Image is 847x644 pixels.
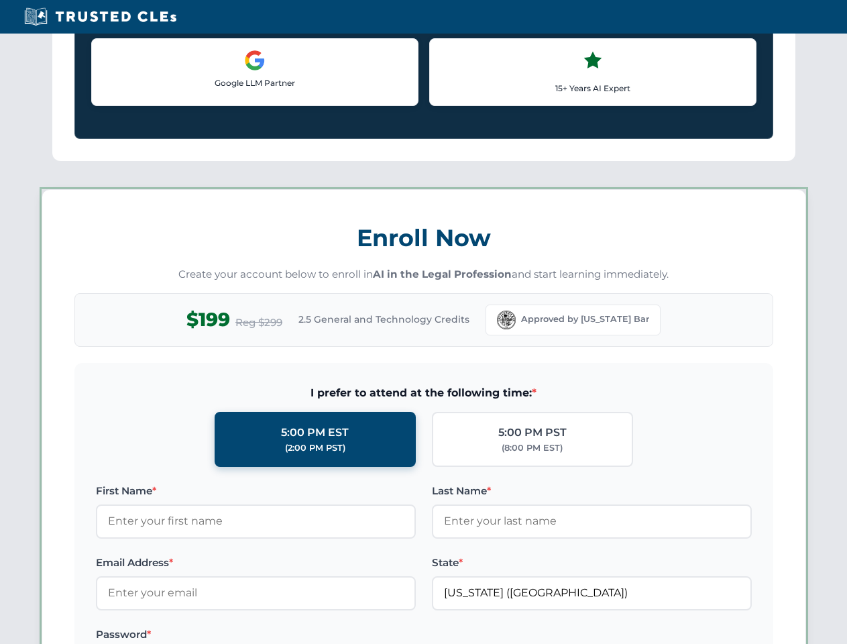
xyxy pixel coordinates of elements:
h3: Enroll Now [74,217,773,259]
p: 15+ Years AI Expert [441,82,745,95]
label: First Name [96,483,416,499]
input: Florida (FL) [432,576,752,610]
strong: AI in the Legal Profession [373,268,512,280]
img: Florida Bar [497,311,516,329]
div: (2:00 PM PST) [285,441,345,455]
label: Password [96,627,416,643]
img: Google [244,50,266,71]
p: Google LLM Partner [103,76,407,89]
label: Last Name [432,483,752,499]
input: Enter your email [96,576,416,610]
div: 5:00 PM EST [281,424,349,441]
input: Enter your first name [96,504,416,538]
span: Reg $299 [235,315,282,331]
img: Trusted CLEs [20,7,180,27]
span: I prefer to attend at the following time: [96,384,752,402]
input: Enter your last name [432,504,752,538]
div: (8:00 PM EST) [502,441,563,455]
label: Email Address [96,555,416,571]
span: Approved by [US_STATE] Bar [521,313,649,326]
span: $199 [186,305,230,335]
div: 5:00 PM PST [498,424,567,441]
label: State [432,555,752,571]
p: Create your account below to enroll in and start learning immediately. [74,267,773,282]
span: 2.5 General and Technology Credits [298,312,469,327]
